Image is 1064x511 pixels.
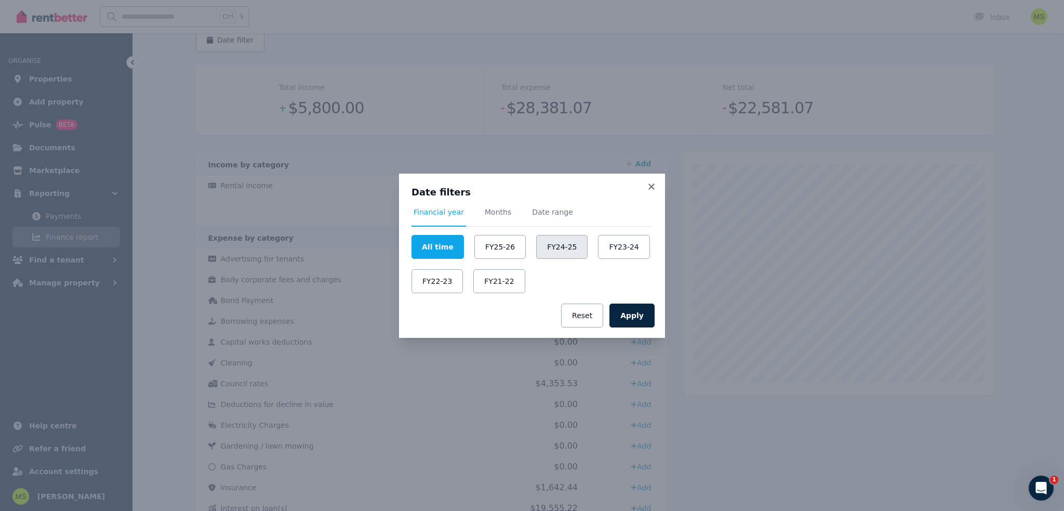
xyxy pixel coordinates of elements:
[411,186,653,199] h3: Date filters
[609,304,655,327] button: Apply
[474,235,526,259] button: FY25-26
[1050,476,1058,484] span: 1
[411,235,464,259] button: All time
[485,207,511,217] span: Months
[536,235,588,259] button: FY24-25
[598,235,649,259] button: FY23-24
[414,207,464,217] span: Financial year
[532,207,573,217] span: Date range
[411,269,463,293] button: FY22-23
[473,269,525,293] button: FY21-22
[411,207,653,227] nav: Tabs
[561,304,603,327] button: Reset
[1029,476,1054,501] iframe: Intercom live chat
